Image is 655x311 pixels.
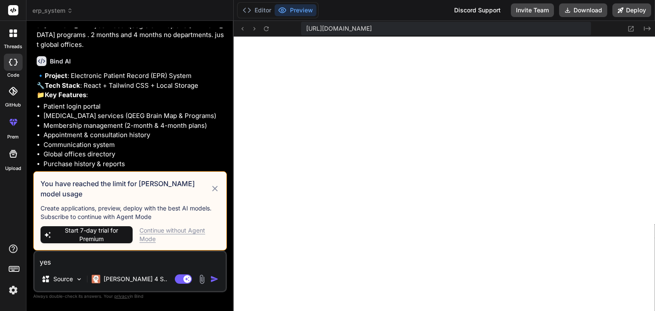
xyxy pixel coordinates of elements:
[6,283,20,297] img: settings
[54,226,129,243] span: Start 7-day trial for Premium
[43,121,225,131] li: Membership management (2-month & 4-month plans)
[275,4,316,16] button: Preview
[234,37,655,311] iframe: Preview
[239,4,275,16] button: Editor
[43,111,225,121] li: [MEDICAL_DATA] services (QEEG Brain Map & Programs)
[33,292,227,300] p: Always double-check its answers. Your in Bind
[612,3,651,17] button: Deploy
[41,204,220,221] p: Create applications, preview, deploy with the best AI models. Subscribe to continue with Agent Mode
[37,71,225,100] p: 🔹 : Electronic Patient Record (EPR) System 🔧 : React + Tailwind CSS + Local Storage 📁 :
[5,165,21,172] label: Upload
[43,150,225,159] li: Global offices directory
[45,91,86,99] strong: Key Features
[7,133,19,141] label: prem
[53,275,73,283] p: Source
[559,3,607,17] button: Download
[104,275,167,283] p: [PERSON_NAME] 4 S..
[50,57,71,66] h6: Bind AI
[511,3,554,17] button: Invite Team
[45,81,80,89] strong: Tech Stack
[5,101,21,109] label: GitHub
[75,276,83,283] img: Pick Models
[35,252,226,267] textarea: yes
[32,6,73,15] span: erp_system
[43,130,225,140] li: Appointment & consultation history
[45,72,67,80] strong: Project
[139,226,220,243] div: Continue without Agent Mode
[114,294,130,299] span: privacy
[4,43,22,50] label: threads
[210,275,219,283] img: icon
[43,159,225,169] li: Purchase history & reports
[92,275,100,283] img: Claude 4 Sonnet
[41,179,210,199] h3: You have reached the limit for [PERSON_NAME] model usage
[43,140,225,150] li: Communication system
[449,3,506,17] div: Discord Support
[41,226,133,243] button: Start 7-day trial for Premium
[197,274,207,284] img: attachment
[7,72,19,79] label: code
[306,24,372,33] span: [URL][DOMAIN_NAME]
[43,102,225,112] li: Patient login portal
